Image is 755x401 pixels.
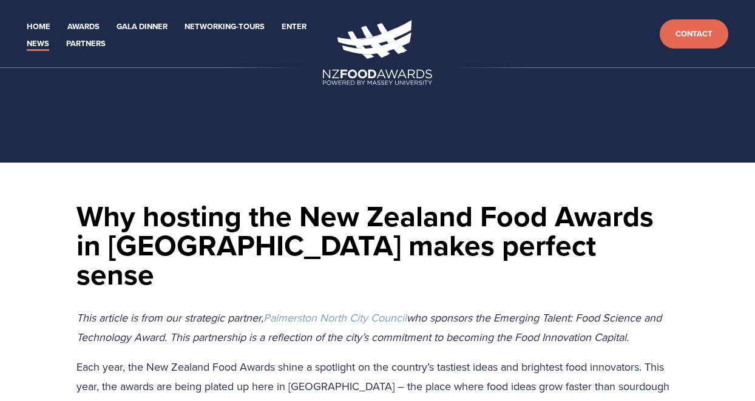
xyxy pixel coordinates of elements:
[67,20,100,34] a: Awards
[660,19,728,49] a: Contact
[117,20,168,34] a: Gala Dinner
[282,20,306,34] a: Enter
[27,20,50,34] a: Home
[76,201,679,289] h1: Why hosting the New Zealand Food Awards in [GEOGRAPHIC_DATA] makes perfect sense
[185,20,265,34] a: Networking-Tours
[76,310,665,345] em: who sponsors the Emerging Talent: Food Science and Technology Award. This partnership is a reflec...
[66,37,106,51] a: Partners
[263,310,407,325] a: Palmerston North City Council
[27,37,49,51] a: News
[76,310,263,325] em: This article is from our strategic partner,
